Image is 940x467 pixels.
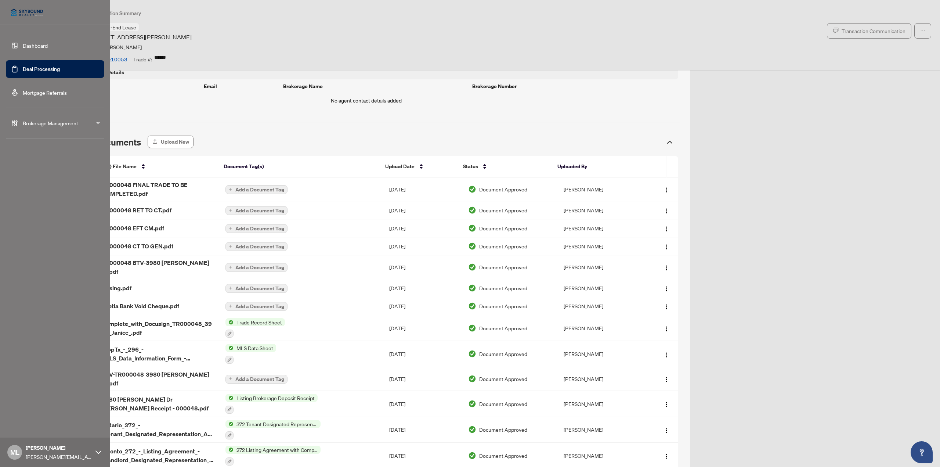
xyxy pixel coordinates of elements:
th: Upload Date [379,156,457,177]
img: Document Status [468,425,476,434]
td: [DATE] [383,367,462,391]
td: [DATE] [383,341,462,367]
span: Document Approved [479,224,527,232]
td: [PERSON_NAME] [558,237,642,255]
span: Brokerage Management [23,119,99,127]
td: [PERSON_NAME] [558,219,642,237]
button: Add a Document Tag [225,223,288,233]
button: Status IconTrade Record Sheet [225,318,285,338]
span: plus [229,226,232,230]
span: Upload Date [385,162,415,170]
span: Document Approved [479,185,527,193]
span: TR000048 BTV-3980 [PERSON_NAME] Dr.pdf [102,258,214,276]
span: Add a Document Tag [235,244,284,249]
td: [PERSON_NAME] [558,255,642,279]
span: Status [463,162,478,170]
span: TR000048 RET TO CT.pdf [102,206,171,215]
img: Logo [664,286,669,292]
img: Document Status [468,284,476,292]
span: Document Approved [479,206,527,214]
span: 372 Tenant Designated Representation Agreement with Company Schedule A [234,420,321,428]
span: Document Approved [479,452,527,460]
th: Document Tag(s) [218,156,379,177]
span: plus [229,265,232,269]
td: [PERSON_NAME] [558,367,642,391]
img: Status Icon [225,446,234,454]
img: Status Icon [225,344,234,352]
span: TR000048 FINAL TRADE TO BE COMPLETED.pdf [102,180,214,198]
img: Logo [664,377,669,382]
span: plus [229,377,232,381]
button: Logo [661,240,672,252]
img: logo [6,4,48,21]
button: Logo [661,398,672,410]
button: Add a Document Tag [225,185,288,194]
td: No agent contact details added [54,93,678,107]
img: Logo [664,187,669,193]
img: Logo [664,304,669,310]
button: Logo [661,424,672,435]
span: plus [229,286,232,290]
button: Add a Document Tag [225,206,288,215]
img: Document Status [468,400,476,408]
td: [DATE] [383,391,462,417]
button: Upload New [148,136,194,148]
span: ellipsis [920,28,925,33]
td: [DATE] [383,315,462,341]
img: Document Status [468,185,476,193]
img: Logo [664,453,669,459]
button: Logo [661,322,672,334]
span: Trade Record Sheet [234,318,285,326]
td: [DATE] [383,237,462,255]
img: Document Status [468,242,476,250]
button: Add a Document Tag [225,302,288,311]
article: Trade #: [133,55,152,63]
img: Logo [664,244,669,250]
span: plus [229,208,232,212]
td: [DATE] [383,279,462,297]
th: (23) File Name [95,156,218,177]
td: [DATE] [383,255,462,279]
td: [PERSON_NAME] [558,177,642,201]
span: Add a Document Tag [235,187,284,192]
img: Document Status [468,324,476,332]
button: Add a Document Tag [225,184,288,194]
span: Document Approved [479,350,527,358]
button: Status IconListing Brokerage Deposit Receipt [225,394,318,414]
td: [PERSON_NAME] [558,201,642,219]
td: [PERSON_NAME] [558,341,642,367]
button: Add a Document Tag [225,242,288,251]
a: Dashboard [23,42,48,49]
span: Document Approved [479,302,527,310]
button: Status Icon272 Listing Agreement with Company Schedule A [225,446,321,466]
button: Transaction Communication [827,23,911,39]
button: Add a Document Tag [225,284,288,293]
img: Logo [664,352,669,358]
button: Logo [661,373,672,385]
article: [STREET_ADDRESS][PERSON_NAME] [91,33,192,42]
span: Add a Document Tag [235,286,284,291]
th: Brokerage Number [469,79,678,93]
img: Logo [664,428,669,434]
span: ML [10,447,19,457]
th: Status [457,156,552,177]
button: Logo [661,282,672,294]
span: PropTx_-_296_-_MLS_Data_Information_Form_-_Freehold_-_Lease_Sub-Lease.pdf [102,345,214,363]
img: Logo [664,326,669,332]
th: Uploaded By [552,156,635,177]
button: Logo [661,183,672,195]
img: Document Status [468,350,476,358]
span: Add a Document Tag [235,304,284,309]
td: [DATE] [383,417,462,443]
button: Logo [661,261,672,273]
img: Document Status [468,452,476,460]
span: Transaction Communication [842,27,905,35]
span: plus [229,244,232,248]
span: Add a Document Tag [235,377,284,382]
td: [DATE] [383,297,462,315]
span: Ontario_372_-_Tenant_Designated_Representation_Agreement_-_Authority_for_Leas.pdf [102,421,214,438]
span: Document Approved [479,324,527,332]
span: Add a Document Tag [235,208,284,213]
span: 272 Listing Agreement with Company Schedule A [234,446,321,454]
span: TR000048 EFT CM.pdf [102,224,164,233]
